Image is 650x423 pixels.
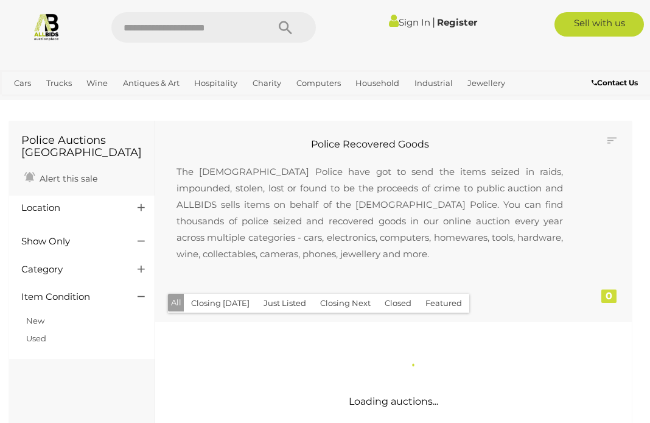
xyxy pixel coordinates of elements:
a: Wine [82,73,113,93]
button: Featured [418,294,469,313]
h4: Category [21,265,119,275]
button: Closing Next [313,294,378,313]
button: Just Listed [256,294,313,313]
button: All [168,294,184,311]
p: The [DEMOGRAPHIC_DATA] Police have got to send the items seized in raids, impounded, stolen, lost... [164,151,575,274]
span: | [432,15,435,29]
a: Industrial [410,73,458,93]
a: Trucks [41,73,77,93]
a: Contact Us [592,76,641,90]
a: Sign In [389,16,430,28]
a: Sell with us [554,12,644,37]
a: Hospitality [189,73,242,93]
h4: Item Condition [21,292,119,302]
a: Computers [292,73,346,93]
h2: Police Recovered Goods [164,139,575,150]
a: New [26,316,44,325]
a: [GEOGRAPHIC_DATA] [87,93,183,113]
a: Sports [47,93,82,113]
button: Closing [DATE] [184,294,257,313]
button: Search [255,12,316,43]
button: Closed [377,294,419,313]
a: Household [351,73,404,93]
div: 0 [601,290,617,303]
img: Allbids.com.au [32,12,61,41]
span: Alert this sale [37,173,97,184]
span: Loading auctions... [349,396,438,407]
a: Alert this sale [21,168,100,187]
h4: Location [21,203,119,213]
a: Register [437,16,477,28]
a: Cars [9,73,36,93]
a: Used [26,333,46,343]
h1: Police Auctions [GEOGRAPHIC_DATA] [21,135,142,159]
a: Jewellery [463,73,510,93]
b: Contact Us [592,78,638,87]
h4: Show Only [21,236,119,247]
a: Office [9,93,42,113]
a: Charity [248,73,286,93]
a: Antiques & Art [118,73,184,93]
